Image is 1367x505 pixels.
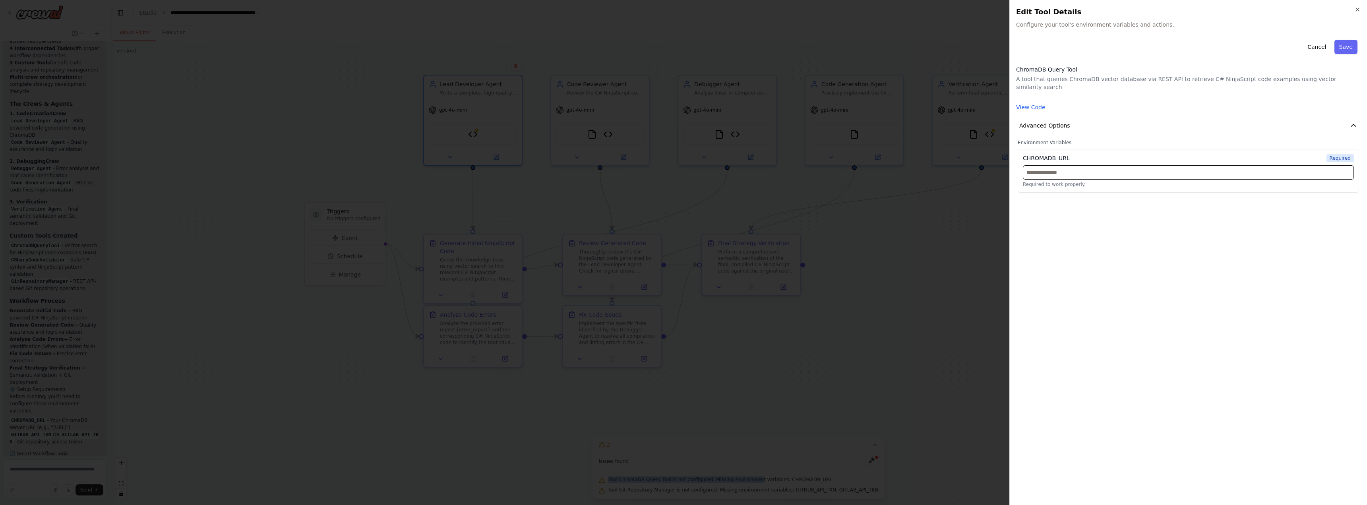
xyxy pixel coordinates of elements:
[1016,6,1361,17] h2: Edit Tool Details
[1326,154,1354,162] span: Required
[1023,154,1070,162] div: CHROMADB_URL
[1016,118,1361,133] button: Advanced Options
[1303,40,1331,54] button: Cancel
[1334,40,1357,54] button: Save
[1019,122,1070,130] span: Advanced Options
[1016,75,1361,91] p: A tool that queries ChromaDB vector database via REST API to retrieve C# NinjaScript code example...
[1016,21,1361,29] span: Configure your tool's environment variables and actions.
[1016,66,1361,74] h3: ChromaDB Query Tool
[1016,103,1046,111] button: View Code
[1023,181,1354,188] p: Required to work properly.
[1018,139,1359,146] label: Environment Variables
